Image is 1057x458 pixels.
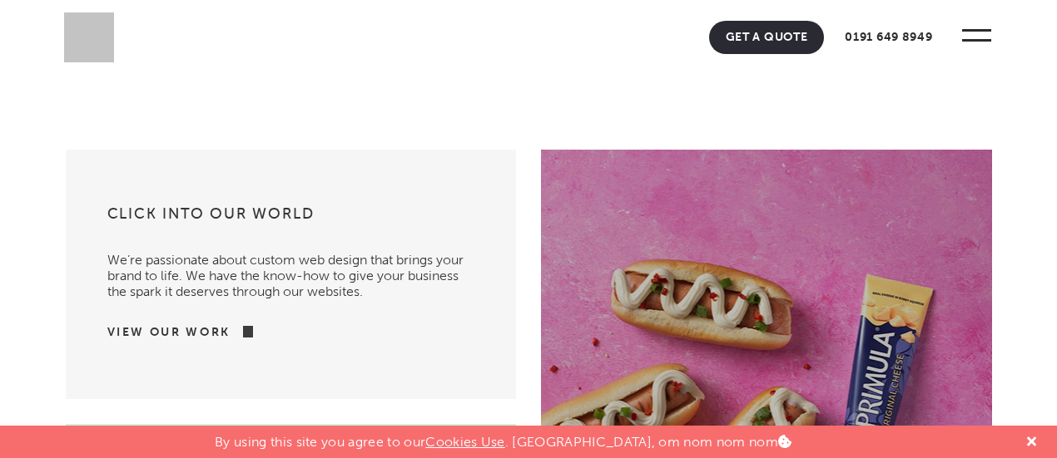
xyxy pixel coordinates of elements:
img: Sleeky Web Design Newcastle [64,12,114,62]
img: arrow [231,326,253,337]
a: View Our Work [107,324,231,341]
p: We’re passionate about custom web design that brings your brand to life. We have the know-how to ... [107,235,475,299]
a: 0191 649 8949 [828,21,949,54]
a: Get A Quote [709,21,825,54]
p: By using this site you agree to our . [GEOGRAPHIC_DATA], om nom nom nom [215,426,792,450]
a: Cookies Use [425,434,505,450]
h3: Click into our world [107,204,475,235]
